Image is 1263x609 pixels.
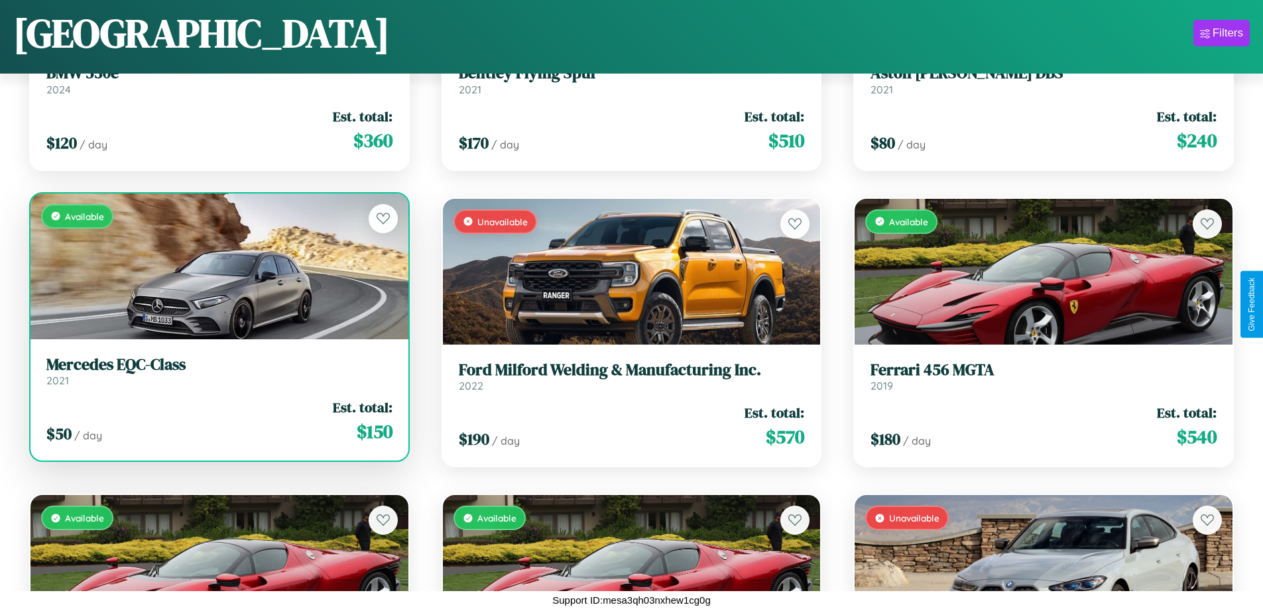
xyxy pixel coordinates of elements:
span: $ 360 [353,127,392,154]
span: $ 120 [46,132,77,154]
span: $ 510 [768,127,804,154]
span: Available [65,211,104,222]
span: $ 240 [1177,127,1217,154]
span: 2024 [46,83,71,96]
span: Est. total: [1157,107,1217,126]
button: Filters [1193,20,1250,46]
h3: Bentley Flying Spur [459,64,805,83]
h3: Mercedes EQC-Class [46,355,392,374]
a: Bentley Flying Spur2021 [459,64,805,96]
a: BMW 530e2024 [46,64,392,96]
a: Aston [PERSON_NAME] DBS2021 [871,64,1217,96]
span: 2021 [459,83,481,96]
span: Unavailable [477,216,528,227]
span: $ 150 [357,418,392,445]
h3: BMW 530e [46,64,392,83]
span: Available [477,512,516,524]
span: / day [903,434,931,447]
span: Est. total: [333,107,392,126]
h3: Ferrari 456 MGTA [871,360,1217,380]
span: $ 170 [459,132,489,154]
span: Est. total: [333,398,392,417]
span: $ 50 [46,423,72,445]
p: Support ID: mesa3qh03nxhew1cg0g [552,591,711,609]
span: Available [889,216,928,227]
div: Give Feedback [1247,278,1256,331]
span: Unavailable [889,512,939,524]
span: / day [74,429,102,442]
span: $ 190 [459,428,489,450]
span: Est. total: [745,403,804,422]
span: Est. total: [745,107,804,126]
a: Mercedes EQC-Class2021 [46,355,392,388]
a: Ferrari 456 MGTA2019 [871,360,1217,393]
h3: Aston [PERSON_NAME] DBS [871,64,1217,83]
span: 2019 [871,379,893,392]
span: $ 180 [871,428,900,450]
span: 2021 [46,374,69,387]
span: 2021 [871,83,893,96]
span: / day [491,138,519,151]
span: 2022 [459,379,483,392]
span: $ 570 [766,423,804,450]
span: $ 540 [1177,423,1217,450]
a: Ford Milford Welding & Manufacturing Inc.2022 [459,360,805,393]
div: Filters [1213,27,1243,40]
span: / day [492,434,520,447]
span: / day [80,138,107,151]
h3: Ford Milford Welding & Manufacturing Inc. [459,360,805,380]
h1: [GEOGRAPHIC_DATA] [13,6,390,60]
span: / day [898,138,926,151]
span: Available [65,512,104,524]
span: Est. total: [1157,403,1217,422]
span: $ 80 [871,132,895,154]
